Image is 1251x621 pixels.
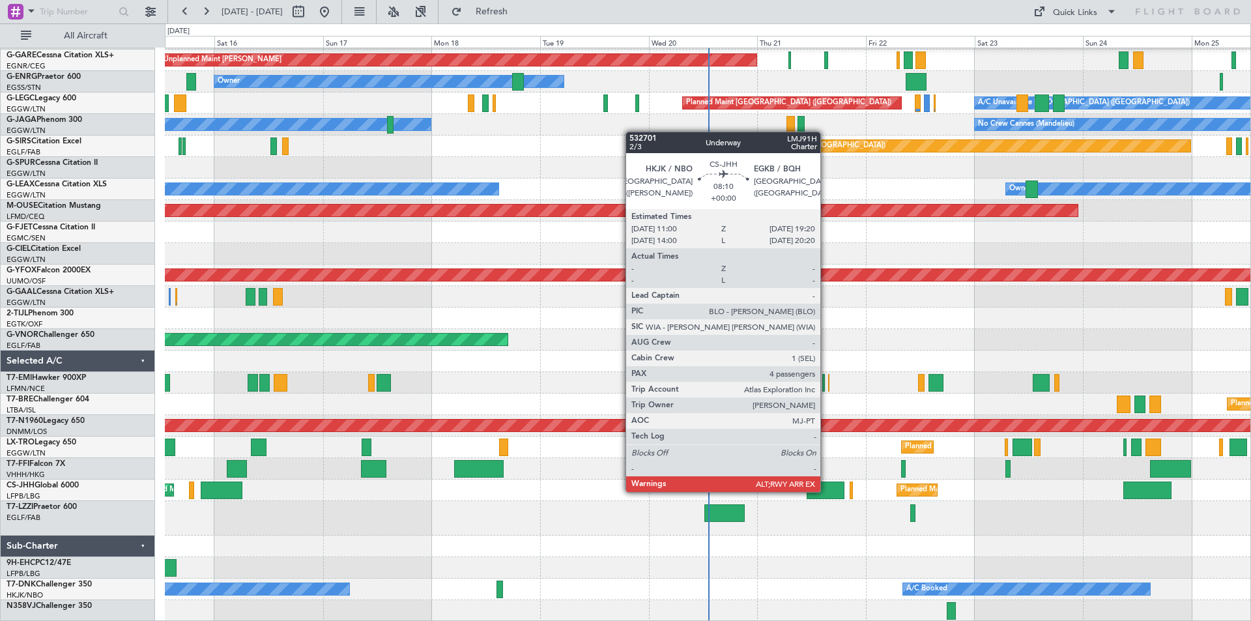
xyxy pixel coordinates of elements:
a: G-FJETCessna Citation II [7,224,95,231]
a: LFMD/CEQ [7,212,44,222]
button: Refresh [445,1,523,22]
span: M-OUSE [7,202,38,210]
div: Planned Maint [GEOGRAPHIC_DATA] ([GEOGRAPHIC_DATA]) [686,93,891,113]
a: M-OUSECitation Mustang [7,202,101,210]
div: Mon 18 [431,36,540,48]
a: LFMN/NCE [7,384,45,394]
span: 9H-EHC [7,559,35,567]
span: G-SPUR [7,159,35,167]
a: VHHH/HKG [7,470,45,480]
a: LTBA/ISL [7,405,36,415]
div: Quick Links [1053,7,1097,20]
div: Unplanned Maint Oxford ([GEOGRAPHIC_DATA]) [722,136,885,156]
a: G-GARECessna Citation XLS+ [7,51,114,59]
a: UUMO/OSF [7,276,46,286]
div: Unplanned Maint [PERSON_NAME] [164,50,281,70]
a: EGGW/LTN [7,190,46,200]
a: 9H-EHCPC12/47E [7,559,71,567]
div: Sat 23 [975,36,1084,48]
div: Planned Maint [GEOGRAPHIC_DATA] ([GEOGRAPHIC_DATA]) [900,480,1106,500]
a: HKJK/NBO [7,590,43,600]
a: EGTK/OXF [7,319,42,329]
span: T7-DNK [7,581,36,588]
a: G-SIRSCitation Excel [7,137,81,145]
a: EGSS/STN [7,83,41,93]
a: EGMC/SEN [7,233,46,243]
a: EGGW/LTN [7,298,46,308]
span: T7-LZZI [7,503,33,511]
a: CS-JHHGlobal 6000 [7,482,79,489]
a: G-CIELCitation Excel [7,245,81,253]
a: LFPB/LBG [7,491,40,501]
a: LX-TROLegacy 650 [7,439,76,446]
span: T7-BRE [7,396,33,403]
div: Sat 16 [214,36,323,48]
span: G-LEGC [7,94,35,102]
div: Tue 19 [540,36,649,48]
a: EGGW/LTN [7,448,46,458]
a: EGNR/CEG [7,61,46,71]
a: N358VJChallenger 350 [7,602,92,610]
a: G-GAALCessna Citation XLS+ [7,288,114,296]
div: No Crew Cannes (Mandelieu) [978,115,1074,134]
a: G-ENRGPraetor 600 [7,73,81,81]
div: Sun 17 [323,36,432,48]
a: EGGW/LTN [7,169,46,179]
span: T7-EMI [7,374,32,382]
div: Fri 22 [866,36,975,48]
span: [DATE] - [DATE] [222,6,283,18]
span: G-JAGA [7,116,36,124]
a: T7-FFIFalcon 7X [7,460,65,468]
span: N358VJ [7,602,36,610]
div: Sun 24 [1083,36,1192,48]
a: T7-DNKChallenger 350 [7,581,92,588]
span: G-CIEL [7,245,31,253]
span: Refresh [465,7,519,16]
span: T7-FFI [7,460,29,468]
span: 2-TIJL [7,310,28,317]
button: All Aircraft [14,25,141,46]
a: G-LEAXCessna Citation XLS [7,181,107,188]
a: G-JAGAPhenom 300 [7,116,82,124]
input: Trip Number [40,2,115,22]
a: 2-TIJLPhenom 300 [7,310,74,317]
a: T7-N1960Legacy 650 [7,417,85,425]
div: Owner [1009,179,1031,199]
a: EGGW/LTN [7,104,46,114]
span: T7-N1960 [7,417,43,425]
span: G-YFOX [7,267,36,274]
a: G-VNORChallenger 650 [7,331,94,339]
a: T7-EMIHawker 900XP [7,374,86,382]
a: EGLF/FAB [7,147,40,157]
a: EGLF/FAB [7,341,40,351]
a: EGLF/FAB [7,513,40,523]
span: G-FJET [7,224,33,231]
span: CS-JHH [7,482,35,489]
a: G-LEGCLegacy 600 [7,94,76,102]
a: T7-BREChallenger 604 [7,396,89,403]
div: Wed 20 [649,36,758,48]
span: G-VNOR [7,331,38,339]
div: Owner [218,72,240,91]
a: G-SPURCessna Citation II [7,159,98,167]
div: A/C Unavailable [GEOGRAPHIC_DATA] ([GEOGRAPHIC_DATA]) [978,93,1190,113]
a: DNMM/LOS [7,427,47,437]
span: G-GARE [7,51,36,59]
div: A/C Booked [906,579,947,599]
span: LX-TRO [7,439,35,446]
span: All Aircraft [34,31,137,40]
div: Planned Maint [GEOGRAPHIC_DATA] ([GEOGRAPHIC_DATA]) [905,437,1110,457]
a: G-YFOXFalcon 2000EX [7,267,91,274]
div: Thu 21 [757,36,866,48]
button: Quick Links [1027,1,1123,22]
a: EGGW/LTN [7,126,46,136]
a: T7-LZZIPraetor 600 [7,503,77,511]
div: [DATE] [167,26,190,37]
a: EGGW/LTN [7,255,46,265]
span: G-LEAX [7,181,35,188]
span: G-ENRG [7,73,37,81]
span: G-GAAL [7,288,36,296]
a: LFPB/LBG [7,569,40,579]
span: G-SIRS [7,137,31,145]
